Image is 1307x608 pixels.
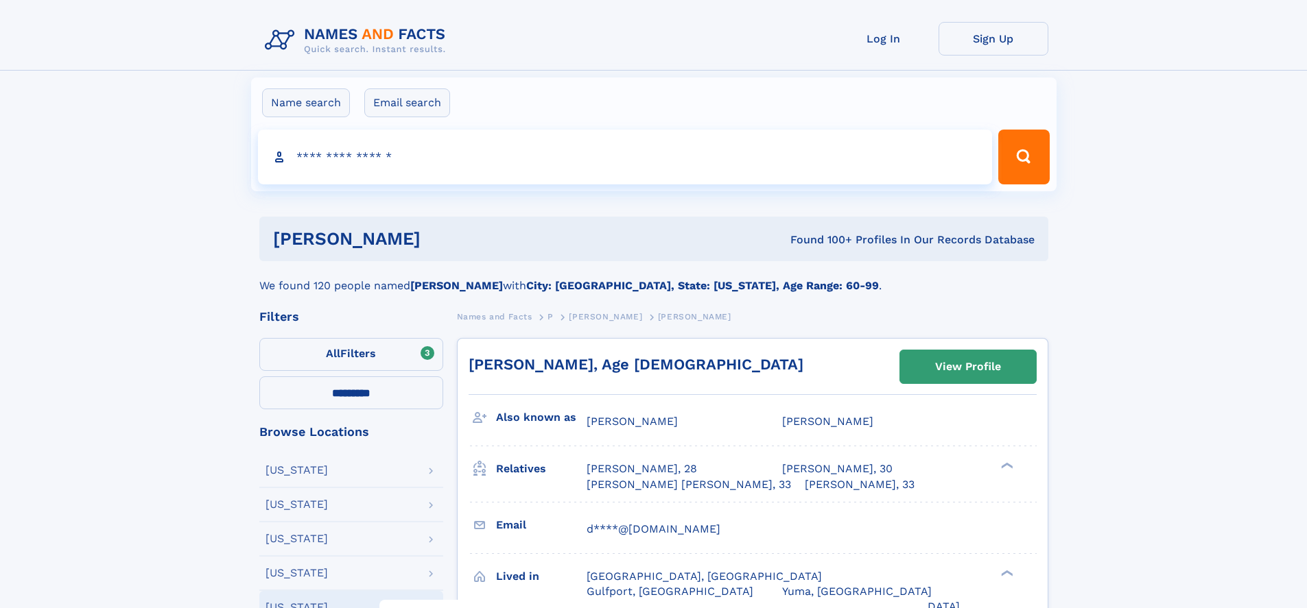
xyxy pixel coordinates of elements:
div: ❯ [998,461,1014,470]
b: City: [GEOGRAPHIC_DATA], State: [US_STATE], Age Range: 60-99 [526,279,879,292]
input: search input [258,130,993,184]
div: Browse Locations [259,426,443,438]
div: [US_STATE] [266,533,328,544]
a: [PERSON_NAME], Age [DEMOGRAPHIC_DATA] [469,356,803,373]
a: View Profile [900,350,1036,383]
button: Search Button [998,130,1049,184]
img: Logo Names and Facts [259,22,457,59]
a: [PERSON_NAME] [569,308,642,325]
h1: [PERSON_NAME] [273,230,606,247]
h3: Lived in [496,565,587,588]
a: P [547,308,554,325]
span: [PERSON_NAME] [587,415,678,428]
div: [US_STATE] [266,465,328,476]
h3: Also known as [496,406,587,429]
div: [US_STATE] [266,568,328,579]
div: Found 100+ Profiles In Our Records Database [605,232,1035,247]
a: [PERSON_NAME], 30 [782,461,893,476]
span: [PERSON_NAME] [658,312,731,321]
a: Log In [829,22,939,56]
span: [GEOGRAPHIC_DATA], [GEOGRAPHIC_DATA] [587,570,822,583]
span: Yuma, [GEOGRAPHIC_DATA] [782,585,932,598]
a: [PERSON_NAME], 33 [805,477,915,492]
h3: Email [496,513,587,537]
span: Gulfport, [GEOGRAPHIC_DATA] [587,585,753,598]
span: [PERSON_NAME] [782,415,873,428]
div: We found 120 people named with . [259,261,1048,294]
span: All [326,347,340,360]
span: [PERSON_NAME] [569,312,642,321]
div: Filters [259,311,443,323]
a: [PERSON_NAME] [PERSON_NAME], 33 [587,477,791,492]
div: [US_STATE] [266,499,328,510]
label: Email search [364,88,450,117]
a: Sign Up [939,22,1048,56]
div: ❯ [998,568,1014,577]
span: P [547,312,554,321]
label: Name search [262,88,350,117]
div: View Profile [935,351,1001,382]
b: [PERSON_NAME] [410,279,503,292]
h3: Relatives [496,457,587,481]
a: Names and Facts [457,308,532,325]
a: [PERSON_NAME], 28 [587,461,697,476]
label: Filters [259,338,443,371]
